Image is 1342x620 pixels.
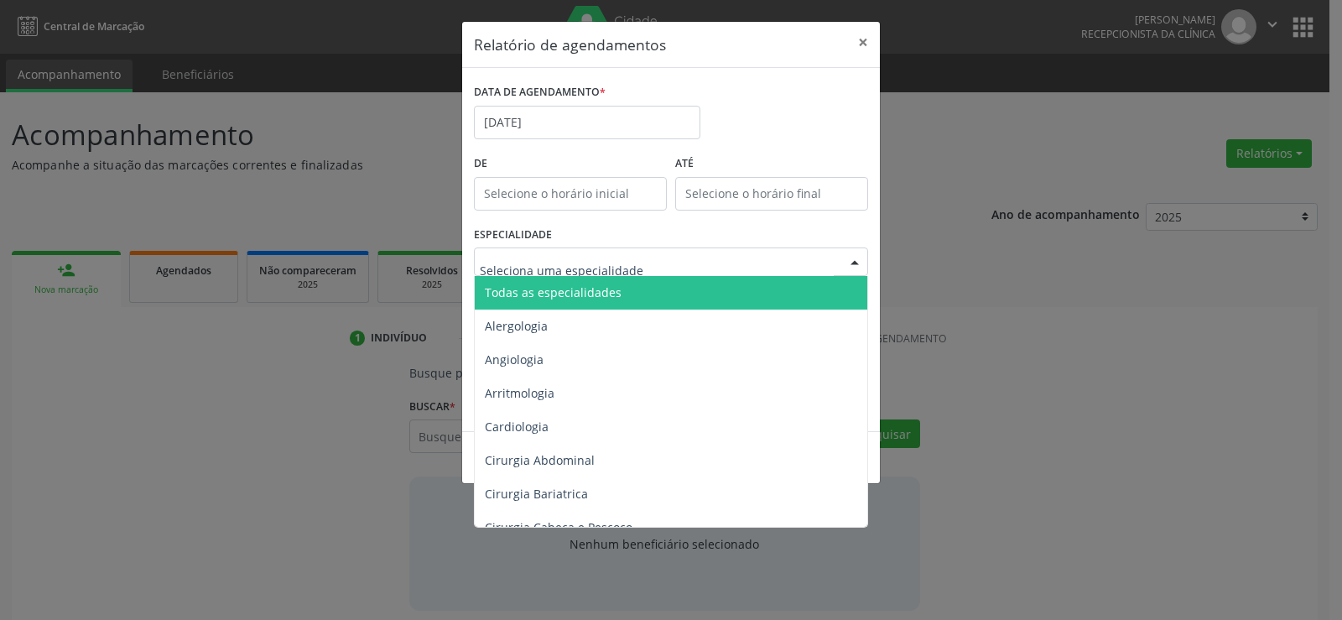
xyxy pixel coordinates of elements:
[485,419,549,435] span: Cardiologia
[846,22,880,63] button: Close
[675,151,868,177] label: ATÉ
[474,222,552,248] label: ESPECIALIDADE
[485,352,544,367] span: Angiologia
[474,177,667,211] input: Selecione o horário inicial
[474,151,667,177] label: De
[485,318,548,334] span: Alergologia
[485,385,554,401] span: Arritmologia
[474,34,666,55] h5: Relatório de agendamentos
[485,284,622,300] span: Todas as especialidades
[474,80,606,106] label: DATA DE AGENDAMENTO
[485,452,595,468] span: Cirurgia Abdominal
[485,486,588,502] span: Cirurgia Bariatrica
[480,253,834,287] input: Seleciona uma especialidade
[474,106,700,139] input: Selecione uma data ou intervalo
[675,177,868,211] input: Selecione o horário final
[485,519,632,535] span: Cirurgia Cabeça e Pescoço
